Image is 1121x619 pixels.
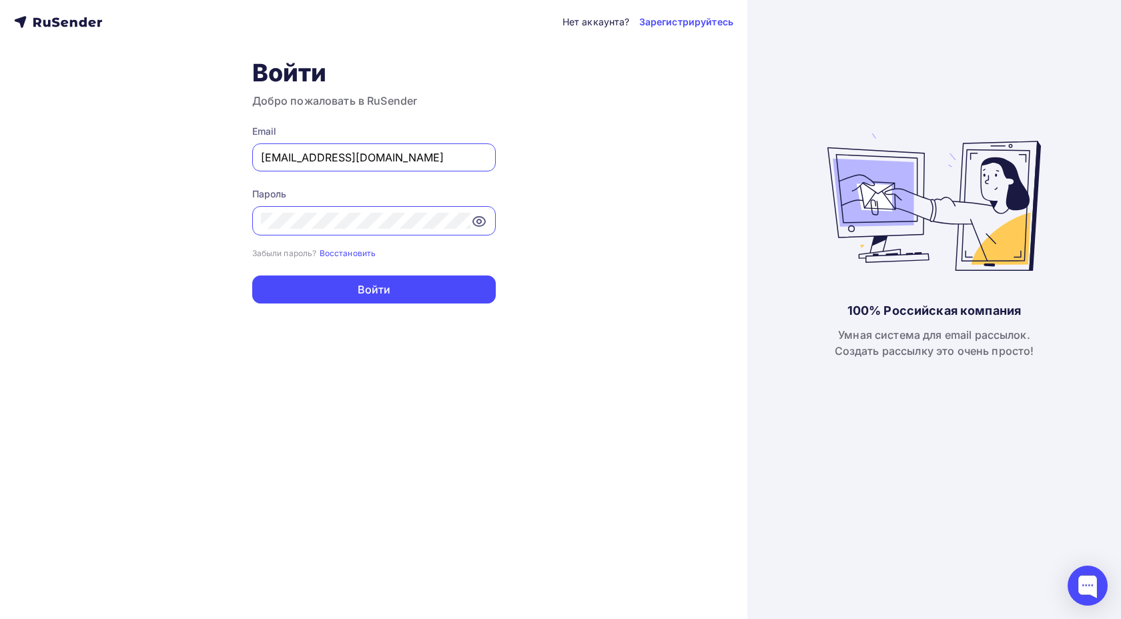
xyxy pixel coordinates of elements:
[252,275,496,303] button: Войти
[252,125,496,138] div: Email
[252,58,496,87] h1: Войти
[252,93,496,109] h3: Добро пожаловать в RuSender
[252,248,317,258] small: Забыли пароль?
[252,187,496,201] div: Пароль
[847,303,1021,319] div: 100% Российская компания
[835,327,1034,359] div: Умная система для email рассылок. Создать рассылку это очень просто!
[261,149,487,165] input: Укажите свой email
[563,15,630,29] div: Нет аккаунта?
[639,15,733,29] a: Зарегистрируйтесь
[320,248,376,258] small: Восстановить
[320,247,376,258] a: Восстановить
